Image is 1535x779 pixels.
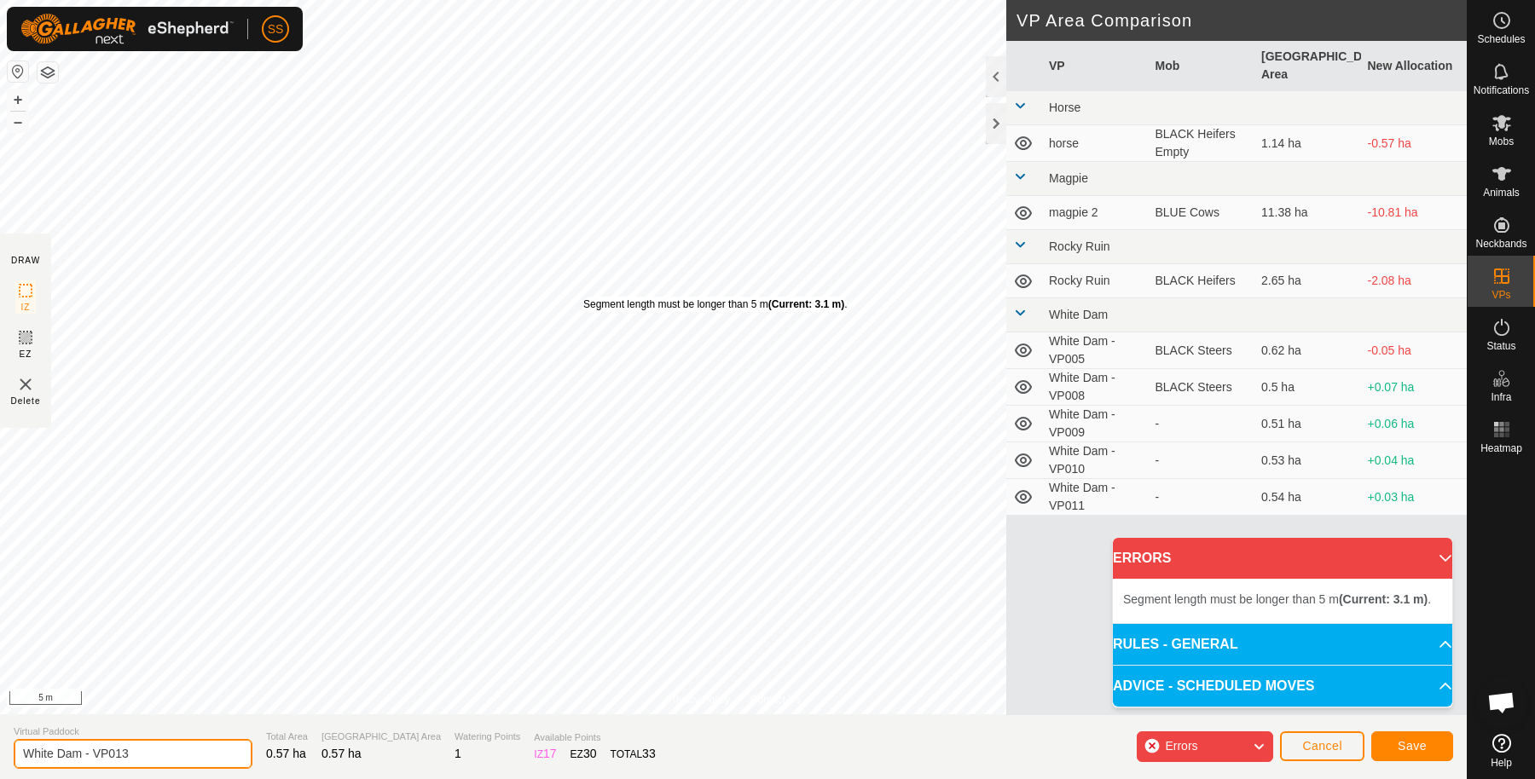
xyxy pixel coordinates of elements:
[611,745,656,763] div: TOTAL
[1468,727,1535,775] a: Help
[1156,378,1248,396] div: BLACK Steers
[8,112,28,132] button: –
[1049,308,1108,321] span: White Dam
[1361,332,1468,369] td: -0.05 ha
[11,395,41,407] span: Delete
[8,89,28,110] button: +
[321,730,441,744] span: [GEOGRAPHIC_DATA] Area
[1475,239,1526,249] span: Neckbands
[455,747,461,760] span: 1
[750,692,801,707] a: Contact Us
[1254,41,1361,91] th: [GEOGRAPHIC_DATA] Area
[1254,406,1361,442] td: 0.51 ha
[1049,171,1088,185] span: Magpie
[1156,342,1248,360] div: BLACK Steers
[1492,290,1510,300] span: VPs
[1042,264,1149,298] td: Rocky Ruin
[1165,739,1197,753] span: Errors
[1113,666,1452,707] p-accordion-header: ADVICE - SCHEDULED MOVES
[1477,34,1525,44] span: Schedules
[1254,369,1361,406] td: 0.5 ha
[1361,442,1468,479] td: +0.04 ha
[20,14,234,44] img: Gallagher Logo
[534,730,655,745] span: Available Points
[1149,41,1255,91] th: Mob
[1113,548,1171,568] span: ERRORS
[1474,85,1529,95] span: Notifications
[534,745,556,763] div: IZ
[1113,676,1314,696] span: ADVICE - SCHEDULED MOVES
[1480,443,1522,453] span: Heatmap
[1361,41,1468,91] th: New Allocation
[1042,196,1149,230] td: magpie 2
[1042,406,1149,442] td: White Dam - VP009
[1302,739,1342,753] span: Cancel
[38,62,58,83] button: Map Layers
[15,374,36,395] img: VP
[768,298,844,310] b: (Current: 3.1 m)
[1042,479,1149,516] td: White Dam - VP011
[1042,442,1149,479] td: White Dam - VP010
[1486,341,1515,351] span: Status
[1042,41,1149,91] th: VP
[1254,196,1361,230] td: 11.38 ha
[1339,592,1428,606] b: (Current: 3.1 m)
[1017,10,1467,31] h2: VP Area Comparison
[1361,196,1468,230] td: -10.81 ha
[1042,125,1149,162] td: horse
[1113,579,1452,623] p-accordion-content: ERRORS
[1156,415,1248,433] div: -
[1491,758,1512,768] span: Help
[1361,125,1468,162] td: -0.57 ha
[1254,264,1361,298] td: 2.65 ha
[1280,731,1364,761] button: Cancel
[1491,392,1511,402] span: Infra
[543,747,557,760] span: 17
[642,747,656,760] span: 33
[1042,332,1149,369] td: White Dam - VP005
[266,747,306,760] span: 0.57 ha
[321,747,362,760] span: 0.57 ha
[1489,136,1514,147] span: Mobs
[1476,677,1527,728] div: Open chat
[1254,125,1361,162] td: 1.14 ha
[14,724,252,739] span: Virtual Paddock
[1483,188,1520,198] span: Animals
[1049,239,1110,253] span: Rocky Ruin
[455,730,520,744] span: Watering Points
[1156,488,1248,506] div: -
[1361,406,1468,442] td: +0.06 ha
[1361,479,1468,516] td: +0.03 ha
[1156,452,1248,470] div: -
[666,692,730,707] a: Privacy Policy
[1042,369,1149,406] td: White Dam - VP008
[268,20,284,38] span: SS
[266,730,308,744] span: Total Area
[1371,731,1453,761] button: Save
[20,348,32,361] span: EZ
[1361,264,1468,298] td: -2.08 ha
[1049,101,1080,114] span: Horse
[571,745,597,763] div: EZ
[1254,332,1361,369] td: 0.62 ha
[21,301,31,314] span: IZ
[11,254,40,267] div: DRAW
[1254,442,1361,479] td: 0.53 ha
[1398,739,1427,753] span: Save
[1113,634,1238,655] span: RULES - GENERAL
[1361,369,1468,406] td: +0.07 ha
[8,61,28,82] button: Reset Map
[1113,538,1452,579] p-accordion-header: ERRORS
[583,297,847,312] div: Segment length must be longer than 5 m .
[1113,624,1452,665] p-accordion-header: RULES - GENERAL
[1123,592,1431,606] span: Segment length must be longer than 5 m .
[1156,272,1248,290] div: BLACK Heifers
[1156,204,1248,222] div: BLUE Cows
[583,747,597,760] span: 30
[1254,479,1361,516] td: 0.54 ha
[1156,125,1248,161] div: BLACK Heifers Empty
